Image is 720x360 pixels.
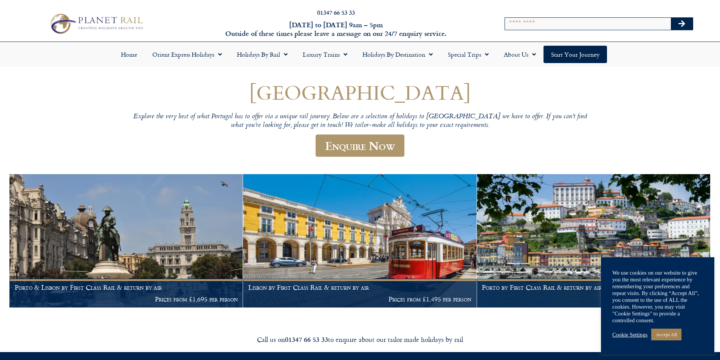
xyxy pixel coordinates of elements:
a: 01347 66 53 33 [317,8,355,17]
a: About Us [496,46,543,63]
strong: 01347 66 53 33 [285,334,328,344]
button: Search [671,18,693,30]
a: Lisbon by First Class Rail & return by air Prices from £1,495 per person [243,174,477,308]
div: Call us on to enquire about our tailor made holidays by rail [149,335,572,344]
div: We use cookies on our website to give you the most relevant experience by remembering your prefer... [612,269,703,324]
a: Holidays by Rail [229,46,295,63]
a: Home [113,46,145,63]
a: Luxury Trains [295,46,355,63]
a: Cookie Settings [612,331,647,338]
p: Prices from £1,495 per person [248,295,471,303]
a: Special Trips [440,46,496,63]
img: Planet Rail Train Holidays Logo [46,11,146,36]
p: Prices from £1,395 per person [482,295,705,303]
a: Holidays by Destination [355,46,440,63]
nav: Menu [4,46,716,63]
h6: [DATE] to [DATE] 9am – 5pm Outside of these times please leave a message on our 24/7 enquiry serv... [194,20,478,38]
p: Prices from £1,695 per person [15,295,238,303]
a: Accept All [651,329,681,340]
h1: Porto & Lisbon by First Class Rail & return by air [15,284,238,291]
h1: Lisbon by First Class Rail & return by air [248,284,471,291]
p: Explore the very best of what Portugal has to offer via a unique rail journey. Below are a select... [133,113,587,130]
h1: Porto by First Class Rail & return by air [482,284,705,291]
a: Enquire Now [316,134,404,157]
a: Porto by First Class Rail & return by air Prices from £1,395 per person [477,174,711,308]
a: Orient Express Holidays [145,46,229,63]
a: Start your Journey [543,46,607,63]
a: Porto & Lisbon by First Class Rail & return by air Prices from £1,695 per person [9,174,243,308]
h1: [GEOGRAPHIC_DATA] [133,81,587,104]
